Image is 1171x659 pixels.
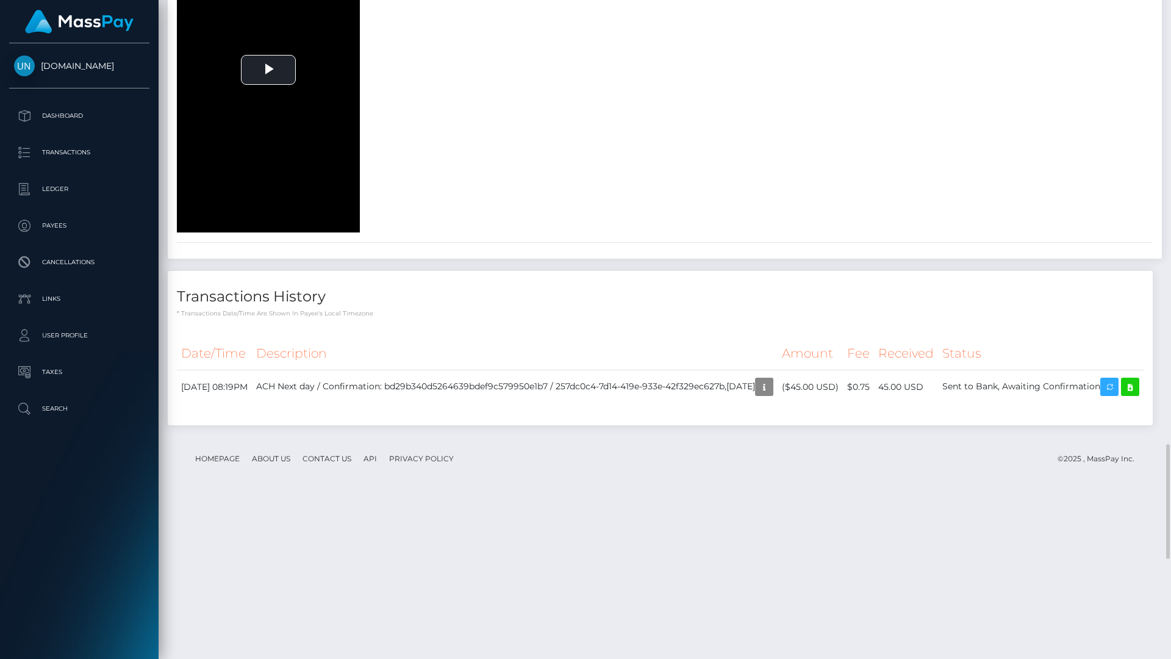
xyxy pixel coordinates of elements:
[1058,452,1144,466] div: © 2025 , MassPay Inc.
[25,10,134,34] img: MassPay Logo
[14,180,145,198] p: Ledger
[14,400,145,418] p: Search
[14,217,145,235] p: Payees
[14,56,35,76] img: Unlockt.me
[14,363,145,381] p: Taxes
[9,357,149,387] a: Taxes
[843,337,874,370] th: Fee
[9,284,149,314] a: Links
[874,337,938,370] th: Received
[298,449,356,468] a: Contact Us
[177,337,252,370] th: Date/Time
[9,101,149,131] a: Dashboard
[14,253,145,272] p: Cancellations
[843,370,874,404] td: $0.75
[9,247,149,278] a: Cancellations
[247,449,295,468] a: About Us
[778,370,843,404] td: ($45.00 USD)
[14,143,145,162] p: Transactions
[14,326,145,345] p: User Profile
[177,370,252,404] td: [DATE] 08:19PM
[938,337,1144,370] th: Status
[9,211,149,241] a: Payees
[9,394,149,424] a: Search
[778,337,843,370] th: Amount
[359,449,382,468] a: API
[874,370,938,404] td: 45.00 USD
[14,107,145,125] p: Dashboard
[177,309,1144,318] p: * Transactions date/time are shown in payee's local timezone
[384,449,459,468] a: Privacy Policy
[252,370,778,404] td: ACH Next day / Confirmation: bd29b340d5264639bdef9c579950e1b7 / 257dc0c4-7d14-419e-933e-42f329ec6...
[938,370,1144,404] td: Sent to Bank, Awaiting Confirmation
[241,55,296,85] button: Play Video
[9,174,149,204] a: Ledger
[177,286,1144,308] h4: Transactions History
[9,60,149,71] span: [DOMAIN_NAME]
[190,449,245,468] a: Homepage
[9,320,149,351] a: User Profile
[9,137,149,168] a: Transactions
[14,290,145,308] p: Links
[252,337,778,370] th: Description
